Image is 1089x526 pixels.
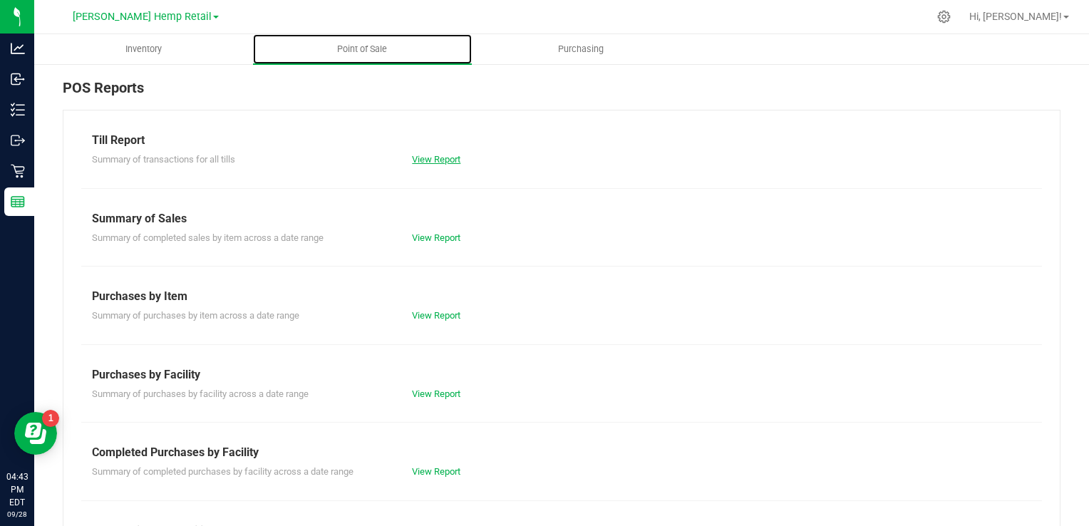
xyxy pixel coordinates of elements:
a: View Report [412,154,460,165]
p: 04:43 PM EDT [6,470,28,509]
span: Summary of purchases by facility across a date range [92,388,309,399]
inline-svg: Analytics [11,41,25,56]
div: Purchases by Facility [92,366,1031,383]
a: Inventory [34,34,253,64]
inline-svg: Reports [11,195,25,209]
span: [PERSON_NAME] Hemp Retail [73,11,212,23]
iframe: Resource center unread badge [42,410,59,427]
inline-svg: Retail [11,164,25,178]
span: Point of Sale [318,43,406,56]
a: View Report [412,232,460,243]
inline-svg: Inventory [11,103,25,117]
div: Summary of Sales [92,210,1031,227]
a: Purchasing [472,34,691,64]
inline-svg: Inbound [11,72,25,86]
div: Till Report [92,132,1031,149]
span: Hi, [PERSON_NAME]! [969,11,1062,22]
div: Purchases by Item [92,288,1031,305]
inline-svg: Outbound [11,133,25,148]
a: Point of Sale [253,34,472,64]
div: Completed Purchases by Facility [92,444,1031,461]
span: Summary of transactions for all tills [92,154,235,165]
span: Summary of completed purchases by facility across a date range [92,466,353,477]
div: Manage settings [935,10,953,24]
a: View Report [412,466,460,477]
span: Purchasing [539,43,623,56]
a: View Report [412,310,460,321]
span: Summary of purchases by item across a date range [92,310,299,321]
span: Summary of completed sales by item across a date range [92,232,324,243]
a: View Report [412,388,460,399]
p: 09/28 [6,509,28,520]
iframe: Resource center [14,412,57,455]
div: POS Reports [63,77,1060,110]
span: Inventory [106,43,181,56]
